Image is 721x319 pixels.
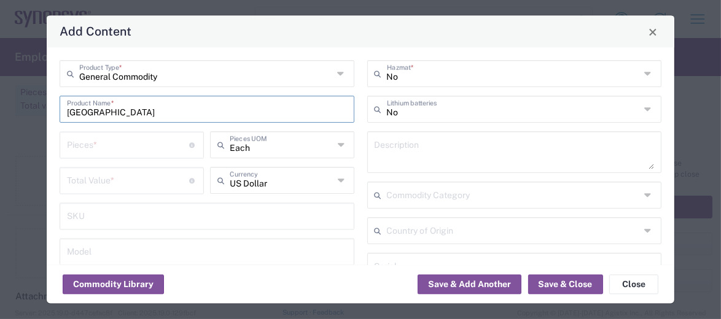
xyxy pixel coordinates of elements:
button: Save & Add Another [418,275,521,294]
button: Commodity Library [63,275,164,294]
h4: Add Content [60,23,131,40]
button: Close [644,23,661,40]
button: Save & Close [528,275,603,294]
button: Close [609,275,658,294]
